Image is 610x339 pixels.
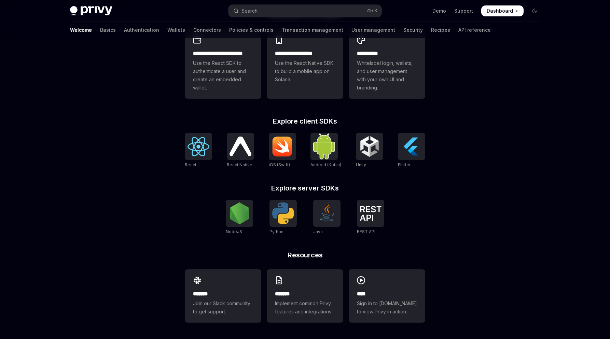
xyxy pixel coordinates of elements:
span: Whitelabel login, wallets, and user management with your own UI and branding. [357,59,417,92]
a: Dashboard [481,5,524,16]
a: NodeJSNodeJS [226,200,253,235]
span: iOS (Swift) [269,162,290,167]
a: UnityUnity [356,133,383,168]
a: **** **Join our Slack community to get support. [185,269,261,323]
a: ReactReact [185,133,212,168]
a: FlutterFlutter [398,133,425,168]
div: Search... [241,7,261,15]
a: Connectors [193,22,221,38]
a: iOS (Swift)iOS (Swift) [269,133,296,168]
span: Ctrl K [367,8,377,14]
h2: Explore server SDKs [185,185,425,192]
a: React NativeReact Native [227,133,254,168]
img: Java [316,202,338,224]
span: Implement common Privy features and integrations. [275,299,335,316]
a: Support [454,8,473,14]
a: Recipes [431,22,450,38]
img: iOS (Swift) [272,136,293,157]
span: Flutter [398,162,411,167]
img: React Native [230,137,251,156]
a: JavaJava [313,200,341,235]
button: Toggle dark mode [529,5,540,16]
img: Android (Kotlin) [313,133,335,159]
span: Dashboard [487,8,513,14]
a: Wallets [167,22,185,38]
span: Sign in to [DOMAIN_NAME] to view Privy in action. [357,299,417,316]
h2: Resources [185,252,425,258]
h2: Explore client SDKs [185,118,425,125]
a: Authentication [124,22,159,38]
a: REST APIREST API [357,200,384,235]
button: Open search [228,5,382,17]
a: Demo [432,8,446,14]
img: REST API [360,206,382,221]
span: Unity [356,162,366,167]
a: Transaction management [282,22,343,38]
a: PythonPython [269,200,297,235]
a: Android (Kotlin)Android (Kotlin) [310,133,341,168]
span: Use the React SDK to authenticate a user and create an embedded wallet. [193,59,253,92]
img: Python [272,202,294,224]
span: React [185,162,196,167]
span: Use the React Native SDK to build a mobile app on Solana. [275,59,335,84]
a: **** **Implement common Privy features and integrations. [267,269,343,323]
a: **** **** **** ***Use the React Native SDK to build a mobile app on Solana. [267,29,343,99]
img: Flutter [401,136,422,157]
img: React [188,137,209,156]
a: Welcome [70,22,92,38]
a: Policies & controls [229,22,274,38]
span: NodeJS [226,229,242,234]
a: Security [403,22,423,38]
span: Python [269,229,283,234]
a: User management [351,22,395,38]
span: Android (Kotlin) [310,162,341,167]
img: NodeJS [228,202,250,224]
img: dark logo [70,6,112,16]
span: React Native [227,162,252,167]
span: Java [313,229,323,234]
a: ****Sign in to [DOMAIN_NAME] to view Privy in action. [349,269,425,323]
span: REST API [357,229,375,234]
img: Unity [359,136,380,157]
a: Basics [100,22,116,38]
span: Join our Slack community to get support. [193,299,253,316]
a: API reference [458,22,491,38]
a: **** *****Whitelabel login, wallets, and user management with your own UI and branding. [349,29,425,99]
